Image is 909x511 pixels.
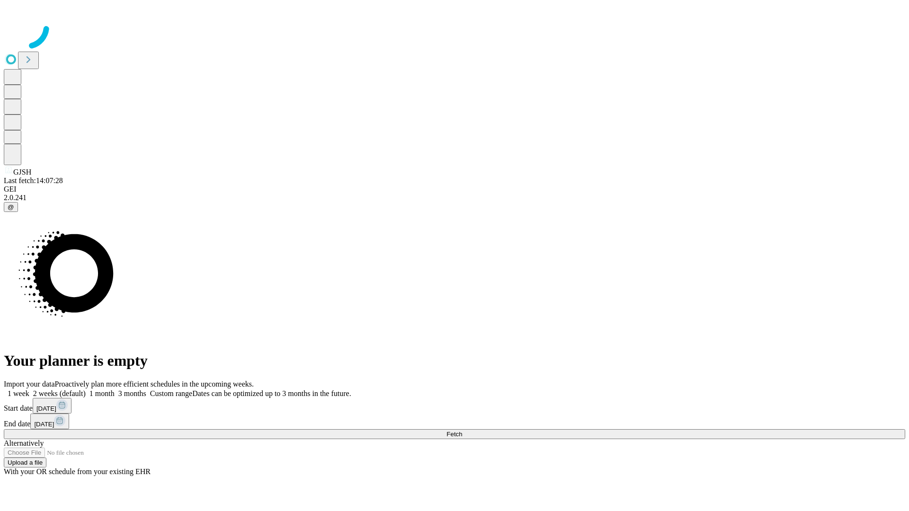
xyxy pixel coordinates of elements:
[4,185,905,194] div: GEI
[30,414,69,429] button: [DATE]
[8,203,14,211] span: @
[4,352,905,370] h1: Your planner is empty
[4,398,905,414] div: Start date
[36,405,56,412] span: [DATE]
[446,431,462,438] span: Fetch
[33,389,86,397] span: 2 weeks (default)
[34,421,54,428] span: [DATE]
[118,389,146,397] span: 3 months
[4,458,46,467] button: Upload a file
[192,389,351,397] span: Dates can be optimized up to 3 months in the future.
[4,429,905,439] button: Fetch
[4,380,55,388] span: Import your data
[4,202,18,212] button: @
[4,467,151,476] span: With your OR schedule from your existing EHR
[8,389,29,397] span: 1 week
[33,398,71,414] button: [DATE]
[4,414,905,429] div: End date
[4,439,44,447] span: Alternatively
[4,176,63,185] span: Last fetch: 14:07:28
[89,389,115,397] span: 1 month
[150,389,192,397] span: Custom range
[4,194,905,202] div: 2.0.241
[55,380,254,388] span: Proactively plan more efficient schedules in the upcoming weeks.
[13,168,31,176] span: GJSH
